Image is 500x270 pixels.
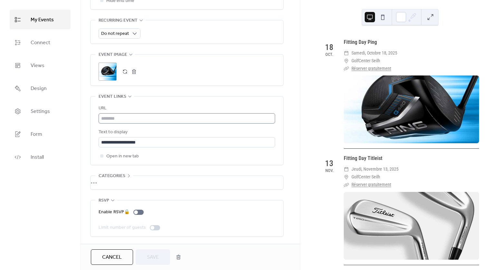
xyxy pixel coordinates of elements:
span: Open in new tab [106,153,139,160]
a: Views [10,55,71,75]
div: nov. [325,169,333,173]
span: Recurring event [99,17,138,25]
span: Form [31,129,42,139]
span: Do not repeat [101,29,129,38]
div: ​ [344,173,349,181]
div: ​ [344,57,349,65]
a: Fitting Day Titleist [344,155,382,161]
a: Settings [10,101,71,121]
a: My Events [10,10,71,29]
div: 18 [325,43,333,51]
div: ​ [344,165,349,173]
a: Connect [10,33,71,52]
span: My Events [31,15,54,25]
span: Connect [31,38,50,48]
a: Réserver gratuitement [351,66,391,71]
span: samedi, octobre 18, 2025 [351,49,397,57]
div: URL [99,105,274,112]
div: ; [99,63,117,81]
span: Install [31,152,44,162]
span: Event links [99,93,126,101]
div: ​ [344,65,349,73]
span: Cancel [102,254,122,261]
span: Design [31,84,47,94]
span: Settings [31,106,50,116]
span: Categories [99,172,125,180]
button: Cancel [91,249,133,265]
span: RSVP [99,197,109,205]
div: Text to display [99,128,274,136]
span: Views [31,61,44,71]
div: Limit number of guests [99,224,146,232]
a: Install [10,147,71,167]
div: ••• [91,176,283,189]
span: GolfCenter Seilh [351,57,380,65]
div: 13 [325,159,333,167]
div: ​ [344,181,349,189]
span: GolfCenter Seilh [351,173,380,181]
div: oct. [325,53,333,57]
a: Design [10,78,71,98]
span: Event image [99,51,127,59]
div: ​ [344,49,349,57]
a: Fitting Day Ping [344,39,377,45]
a: Réserver gratuitement [351,182,391,187]
a: Form [10,124,71,144]
span: jeudi, novembre 13, 2025 [351,165,399,173]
